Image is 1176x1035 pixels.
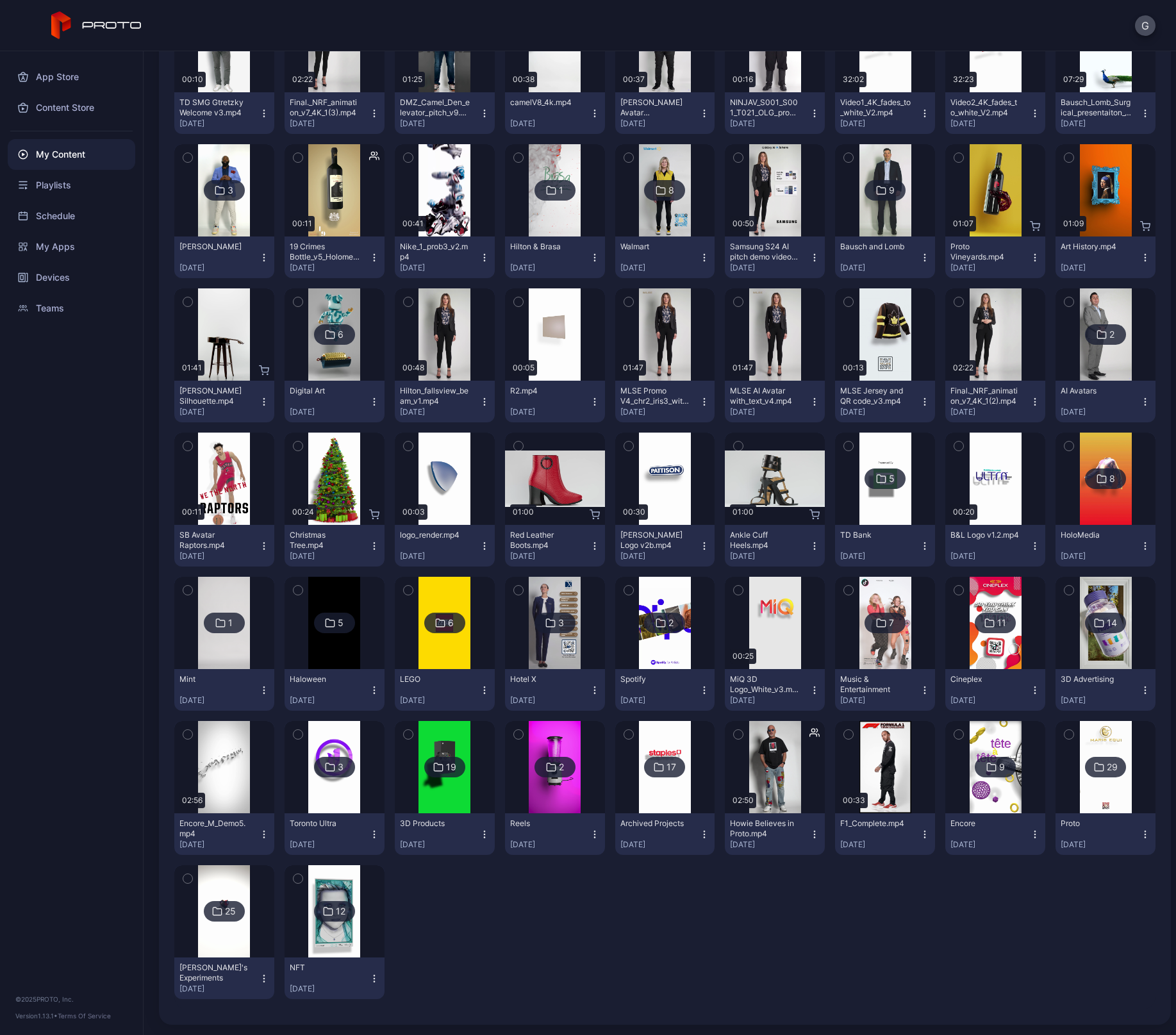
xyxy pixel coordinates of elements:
[730,818,800,839] div: Howie Believes in Proto.mp4
[15,1012,58,1020] span: Version 1.13.1 •
[615,92,715,134] button: [PERSON_NAME] Avatar 1_chf3_iris3.mp4[DATE]
[285,813,385,855] button: Toronto Ultra[DATE]
[8,62,135,92] a: App Store
[945,236,1045,278] button: Proto Vineyards.mp4[DATE]
[505,669,605,711] button: Hotel X[DATE]
[1056,381,1155,422] button: AI Avatars[DATE]
[174,92,274,134] button: TD SMG Gtretzky Welcome v3.mp4[DATE]
[285,957,385,999] button: NFT[DATE]
[338,617,344,629] div: 5
[510,119,590,129] div: [DATE]
[730,97,800,118] div: NINJAV_S001_S001_T021_OLG_promo.mp4
[1056,92,1155,134] button: Bausch_Lomb_Surgical_presentaiton_v4.mp4[DATE]
[730,407,809,417] div: [DATE]
[400,263,479,273] div: [DATE]
[840,263,920,273] div: [DATE]
[505,381,605,422] button: R2.mp4[DATE]
[15,994,128,1004] div: © 2025 PROTO, Inc.
[510,386,581,396] div: R2.mp4
[179,407,259,417] div: [DATE]
[395,525,495,567] button: logo_render.mp4[DATE]
[620,551,700,561] div: [DATE]
[179,818,250,839] div: Encore_M_Demo5.mp4
[446,761,456,773] div: 19
[510,407,590,417] div: [DATE]
[835,669,935,711] button: Music & Entertainment[DATE]
[510,840,590,850] div: [DATE]
[840,407,920,417] div: [DATE]
[1061,97,1131,118] div: Bausch_Lomb_Surgical_presentaiton_v4.mp4
[1056,525,1155,567] button: HoloMedia[DATE]
[285,92,385,134] button: Final._NRF_animation_v7_4K_1(3).mp4[DATE]
[725,813,825,855] button: Howie Believes in Proto.mp4[DATE]
[400,386,470,406] div: Hilton_fallsview_beam_v1.mp4
[620,530,691,551] div: Pattison Logo v2b.mp4
[510,263,590,273] div: [DATE]
[1056,813,1155,855] button: Proto[DATE]
[179,119,259,129] div: [DATE]
[668,185,674,196] div: 8
[400,97,470,118] div: DMZ_Camel_Den_elevator_pitch_v9.mp4
[179,695,259,706] div: [DATE]
[400,840,479,850] div: [DATE]
[174,957,274,999] button: [PERSON_NAME]'s Experiments[DATE]
[505,92,605,134] button: camelV8_4k.mp4[DATE]
[730,386,800,406] div: MLSE AI Avatar with_text_v4.mp4
[1109,473,1115,484] div: 8
[179,386,250,406] div: Billy Morrison's Silhouette.mp4
[510,695,590,706] div: [DATE]
[505,525,605,567] button: Red Leather Boots.mp4[DATE]
[950,818,1021,829] div: Encore
[290,386,360,396] div: Digital Art
[950,530,1021,540] div: B&L Logo v1.2.mp4
[730,840,809,850] div: [DATE]
[58,1012,111,1020] a: Terms Of Service
[290,530,360,551] div: Christmas Tree.mp4
[840,530,911,540] div: TD Bank
[8,201,135,231] a: Schedule
[400,242,470,262] div: Nike_1_prob3_v2.mp4
[8,170,135,201] a: Playlists
[620,386,691,406] div: MLSE Promo V4_chr2_iris3_with_text_beam_v5.mp4
[290,242,360,262] div: 19 Crimes Bottle_v5_Holomedia.mp4
[950,840,1030,850] div: [DATE]
[400,407,479,417] div: [DATE]
[1107,761,1118,773] div: 29
[840,242,911,252] div: Bausch and Lomb
[840,818,911,829] div: F1_Complete.mp4
[558,617,564,629] div: 3
[835,381,935,422] button: MLSE Jersey and QR code_v3.mp4[DATE]
[999,761,1005,773] div: 9
[1061,386,1131,396] div: AI Avatars
[400,695,479,706] div: [DATE]
[290,840,369,850] div: [DATE]
[505,813,605,855] button: Reels[DATE]
[835,525,935,567] button: TD Bank[DATE]
[336,906,345,917] div: 12
[730,695,809,706] div: [DATE]
[179,242,250,252] div: Kevin
[950,674,1021,684] div: Cineplex
[840,840,920,850] div: [DATE]
[174,813,274,855] button: Encore_M_Demo5.mp4[DATE]
[8,231,135,262] div: My Apps
[400,674,470,684] div: LEGO
[725,92,825,134] button: NINJAV_S001_S001_T021_OLG_promo.mp4[DATE]
[448,617,454,629] div: 6
[8,92,135,123] a: Content Store
[945,525,1045,567] button: B&L Logo v1.2.mp4[DATE]
[950,97,1021,118] div: Video2_4K_fades_to_white_V2.mp4
[945,92,1045,134] button: Video2_4K_fades_to_white_V2.mp4[DATE]
[615,525,715,567] button: [PERSON_NAME] Logo v2b.mp4[DATE]
[950,386,1021,406] div: Final._NRF_animation_v7_4K_1(2).mp4
[179,674,250,684] div: Mint
[835,236,935,278] button: Bausch and Lomb[DATE]
[505,236,605,278] button: Hilton & Brasa[DATE]
[725,381,825,422] button: MLSE AI Avatar with_text_v4.mp4[DATE]
[950,407,1030,417] div: [DATE]
[8,262,135,293] a: Devices
[945,669,1045,711] button: Cineplex[DATE]
[8,139,135,170] div: My Content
